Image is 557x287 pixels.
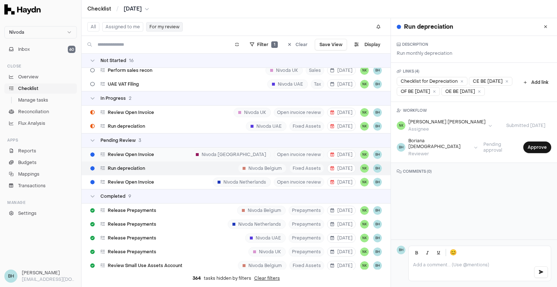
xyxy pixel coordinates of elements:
[397,121,405,130] span: NK
[108,110,154,115] span: Review Open Invoice
[373,220,382,229] button: BH
[330,152,352,157] span: [DATE]
[360,164,369,173] span: NK
[4,134,77,146] div: Apps
[108,235,156,241] span: Release Prepayments
[289,122,324,131] span: Fixed Assets
[102,22,143,32] button: Assigned to me
[87,5,111,13] a: Checklist
[254,275,280,281] button: Clear filters
[330,208,352,213] span: [DATE]
[360,178,369,186] span: NK
[129,95,131,101] span: 2
[115,5,120,12] span: /
[108,263,182,268] span: Review Small Use Assets Account
[4,107,77,117] a: Reconciliation
[373,80,382,89] button: BH
[397,119,492,132] button: NK[PERSON_NAME] [PERSON_NAME]Assignee
[18,159,37,166] span: Budgets
[404,22,453,31] h1: Run depreciation
[228,220,286,229] div: Nivoda Netherlands
[327,108,356,117] button: [DATE]
[373,234,382,242] span: BH
[146,22,183,32] button: For my review
[129,58,134,63] span: 16
[373,261,382,270] span: BH
[4,4,41,15] img: Haydn Logo
[213,177,271,187] div: Nivoda Netherlands
[18,97,48,103] span: Manage tasks
[521,78,551,87] button: Add link
[360,150,369,159] button: NK
[350,39,385,50] button: Display
[360,247,369,256] span: NK
[100,138,136,143] span: Pending Review
[360,66,369,75] button: NK
[373,150,382,159] button: BH
[306,66,324,75] span: Sales
[4,26,77,38] button: Nivoda
[373,206,382,215] button: BH
[330,221,352,227] span: [DATE]
[373,108,382,117] button: BH
[4,60,77,72] div: Close
[108,165,145,171] span: Run depreciation
[373,122,382,131] button: BH
[360,234,369,242] button: NK
[18,210,37,217] span: Settings
[373,247,382,256] span: BH
[360,80,369,89] span: NK
[4,270,17,283] span: BH
[100,95,126,101] span: In Progress
[193,275,201,281] span: 364
[108,221,156,227] span: Release Prepayments
[124,5,142,13] span: [DATE]
[408,119,486,125] div: [PERSON_NAME] [PERSON_NAME]
[18,46,30,53] span: Inbox
[108,81,139,87] span: UAE VAT Filing
[108,152,154,157] span: Review Open Invoice
[327,233,356,243] button: [DATE]
[267,79,308,89] div: Nivoda UAE
[289,206,324,215] span: Prepayments
[4,95,77,105] a: Manage tasks
[284,39,312,50] button: Clear
[360,206,369,215] span: NK
[478,142,520,153] span: Pending approval
[433,247,443,258] button: Underline (Ctrl+U)
[265,66,303,75] div: Nivoda UK
[397,42,452,47] h3: DESCRIPTION
[327,150,356,159] button: [DATE]
[18,148,36,154] span: Reports
[441,87,485,96] a: OE BE [DATE]
[373,66,382,75] button: BH
[82,270,391,287] div: tasks hidden by filters
[373,178,382,186] span: BH
[330,110,352,115] span: [DATE]
[408,151,471,157] div: Reviewer
[330,67,352,73] span: [DATE]
[18,171,40,177] span: Mappings
[360,261,369,270] button: NK
[257,42,268,48] span: Filter
[412,247,422,258] button: Bold (Ctrl+B)
[523,142,551,153] button: Approve
[373,164,382,173] button: BH
[448,247,458,258] button: 😊
[330,81,352,87] span: [DATE]
[327,66,356,75] button: [DATE]
[289,261,324,270] span: Fixed Assets
[327,79,356,89] button: [DATE]
[289,233,324,243] span: Prepayments
[9,29,24,35] span: Nivoda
